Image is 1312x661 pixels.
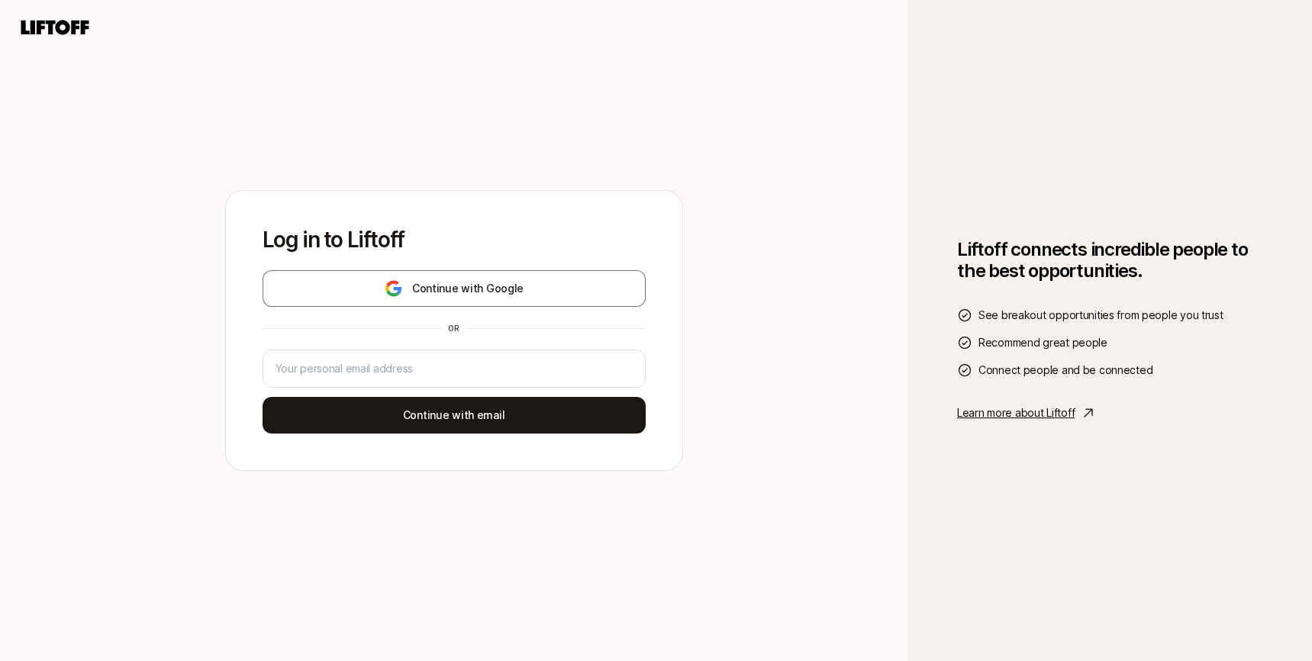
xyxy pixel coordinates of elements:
p: Learn more about Liftoff [957,404,1075,422]
img: google-logo [384,279,403,298]
h1: Liftoff connects incredible people to the best opportunities. [957,239,1262,282]
span: Recommend great people [978,334,1107,352]
input: Your personal email address [276,360,633,378]
button: Continue with email [263,397,646,434]
a: Learn more about Liftoff [957,404,1262,422]
button: Continue with Google [263,270,646,307]
span: See breakout opportunities from people you trust [978,306,1223,324]
div: or [442,322,466,334]
p: Log in to Liftoff [263,227,646,252]
span: Connect people and be connected [978,361,1152,379]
